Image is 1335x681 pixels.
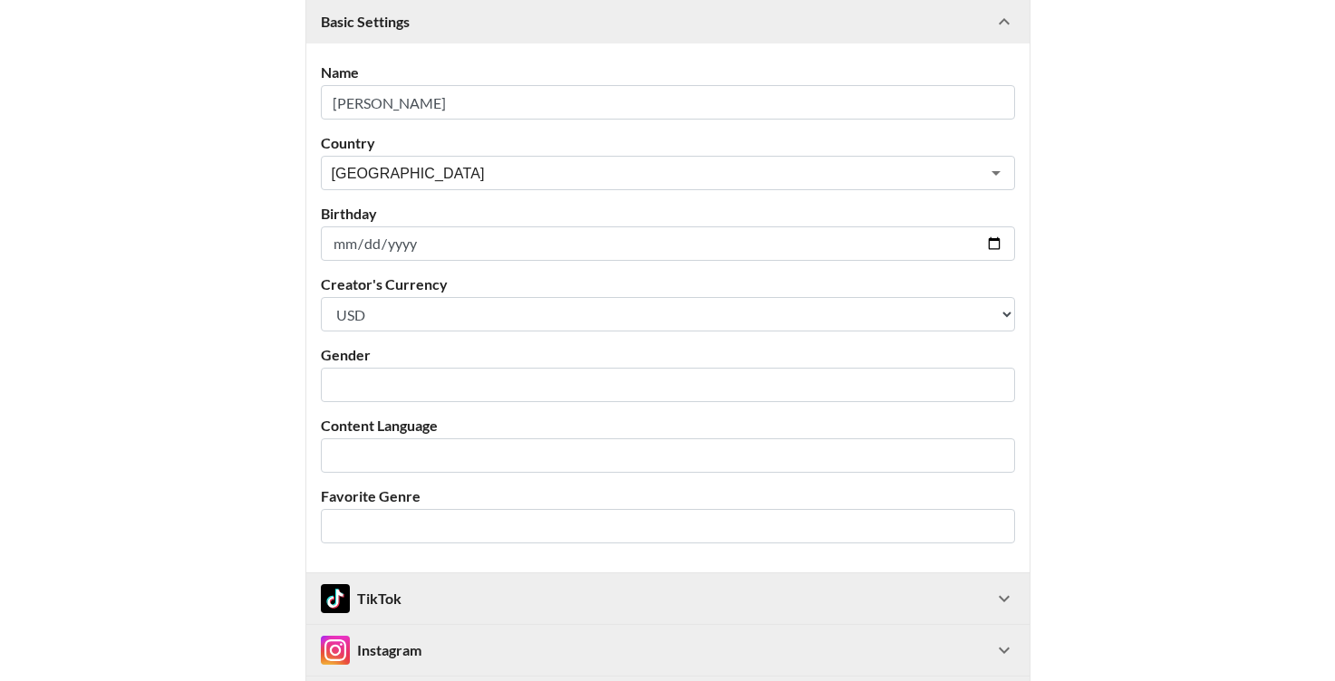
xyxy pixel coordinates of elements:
label: Gender [321,346,1015,364]
label: Content Language [321,417,1015,435]
div: Instagram [321,636,421,665]
div: TikTok [321,584,401,613]
label: Creator's Currency [321,275,1015,293]
label: Name [321,63,1015,82]
img: TikTok [321,584,350,613]
div: InstagramInstagram [306,625,1030,676]
img: Instagram [321,636,350,665]
label: Birthday [321,205,1015,223]
label: Favorite Genre [321,487,1015,505]
button: Open [983,160,1009,186]
label: Country [321,134,1015,152]
div: TikTokTikTok [306,573,1030,624]
strong: Basic Settings [321,13,410,31]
